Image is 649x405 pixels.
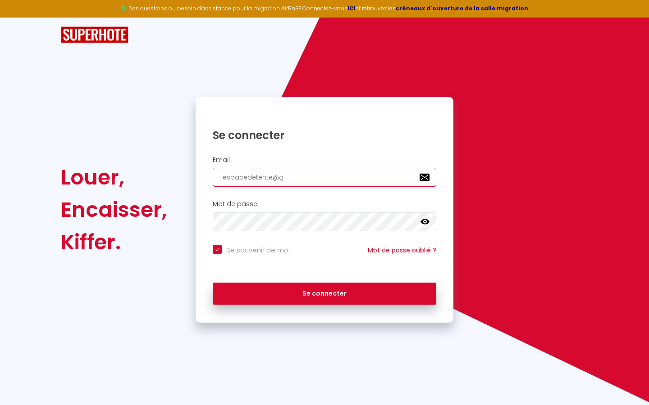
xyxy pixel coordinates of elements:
[396,4,528,12] a: créneaux d'ouverture de la salle migration
[61,161,167,193] div: Louer,
[61,27,128,43] img: SuperHote logo
[213,156,436,164] h2: Email
[61,193,167,226] div: Encaisser,
[213,128,436,142] h1: Se connecter
[347,4,356,12] a: ICI
[61,226,167,258] div: Kiffer.
[213,168,436,187] input: Ton Email
[368,246,436,255] a: Mot de passe oublié ?
[7,4,34,31] button: Ouvrir le widget de chat LiveChat
[213,200,436,208] h2: Mot de passe
[213,283,436,305] button: Se connecter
